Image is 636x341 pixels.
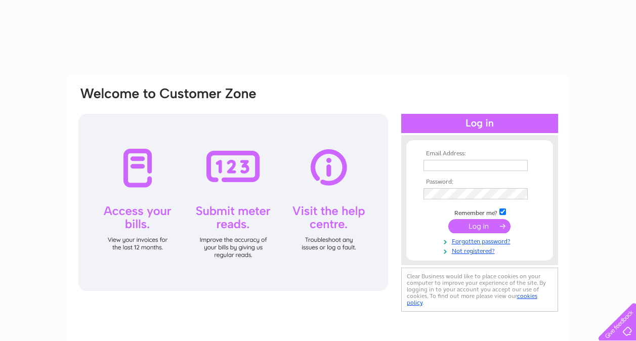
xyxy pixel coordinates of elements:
[421,150,538,157] th: Email Address:
[407,292,537,306] a: cookies policy
[423,245,538,255] a: Not registered?
[401,268,558,312] div: Clear Business would like to place cookies on your computer to improve your experience of the sit...
[448,219,511,233] input: Submit
[421,179,538,186] th: Password:
[421,207,538,217] td: Remember me?
[423,236,538,245] a: Forgotten password?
